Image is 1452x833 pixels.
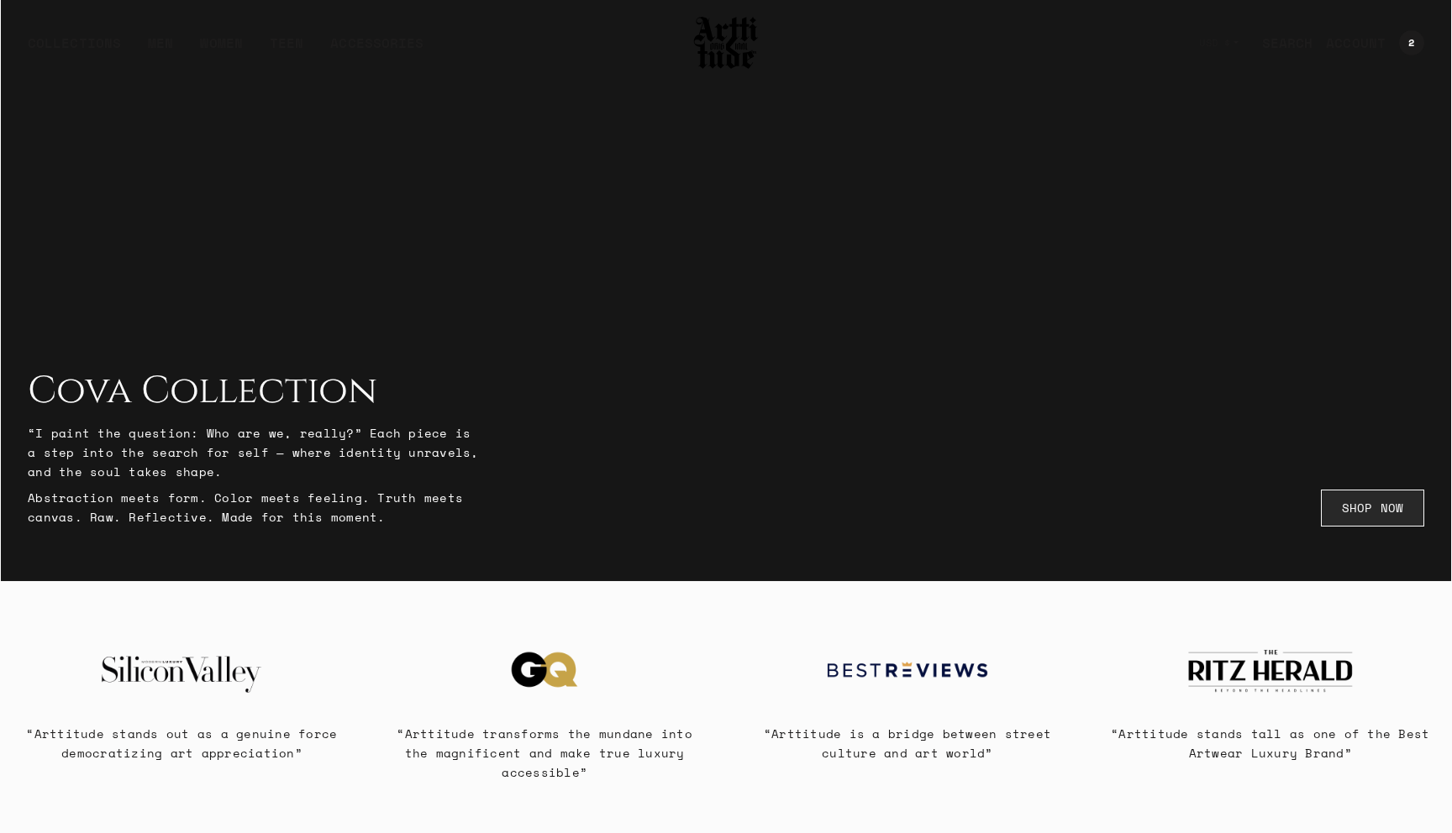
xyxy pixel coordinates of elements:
p: “I paint the question: Who are we, really?” Each piece is a step into the search for self — where... [28,423,481,481]
span: 2 [1408,38,1414,48]
a: WOMEN [200,33,243,66]
div: ACCESSORIES [330,33,423,66]
p: “Arttitude is a bridge between street culture and art world” [747,724,1069,762]
a: ACCOUNT [1313,26,1386,60]
img: Arttitude [692,14,760,71]
ul: Main navigation [14,33,437,66]
a: MEN [148,33,173,66]
h2: Cova Collection [28,369,481,413]
a: TEEN [270,33,303,66]
a: SEARCH [1249,26,1313,60]
p: “Arttitude stands tall as one of the Best Artwear Luxury Brand” [1109,724,1431,762]
p: “Arttitude transforms the mundane into the magnificent and make true luxury accessible” [384,724,706,782]
a: Open cart [1386,24,1424,62]
span: USD $ [1199,36,1231,50]
button: USD $ [1189,24,1249,61]
p: “Arttitude stands out as a genuine force democratizing art appreciation” [21,724,343,762]
p: Abstraction meets form. Color meets feeling. Truth meets canvas. Raw. Reflective. Made for this m... [28,488,481,527]
div: COLLECTIONS [28,33,121,66]
a: SHOP NOW [1321,490,1424,527]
